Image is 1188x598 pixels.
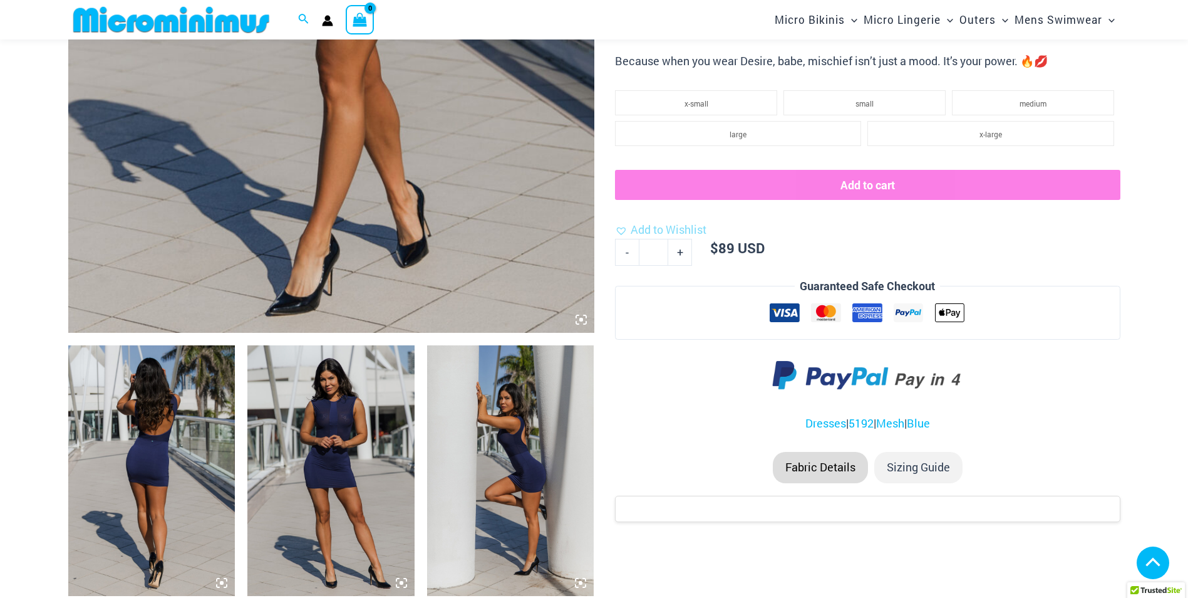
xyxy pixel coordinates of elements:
[795,277,940,296] legend: Guaranteed Safe Checkout
[956,4,1011,36] a: OutersMenu ToggleMenu Toggle
[855,98,874,108] span: small
[996,4,1008,36] span: Menu Toggle
[1020,98,1046,108] span: medium
[615,414,1120,433] p: | | |
[68,345,235,596] img: Desire Me Navy 5192 Dress
[874,452,963,483] li: Sizing Guide
[959,4,996,36] span: Outers
[615,221,706,239] a: Add to Wishlist
[876,416,904,431] a: Mesh
[615,90,777,115] li: x-small
[615,170,1120,200] button: Add to cart
[322,15,333,26] a: Account icon link
[772,4,860,36] a: Micro BikinisMenu ToggleMenu Toggle
[427,345,594,596] img: Desire Me Navy 5192 Dress
[849,416,874,431] a: 5192
[907,416,930,431] a: Blue
[68,6,274,34] img: MM SHOP LOGO FLAT
[941,4,953,36] span: Menu Toggle
[684,98,708,108] span: x-small
[346,5,374,34] a: View Shopping Cart, empty
[710,239,718,257] span: $
[845,4,857,36] span: Menu Toggle
[631,222,706,237] span: Add to Wishlist
[1102,4,1115,36] span: Menu Toggle
[615,121,861,146] li: large
[860,4,956,36] a: Micro LingerieMenu ToggleMenu Toggle
[298,12,309,28] a: Search icon link
[1015,4,1102,36] span: Mens Swimwear
[979,129,1002,139] span: x-large
[730,129,746,139] span: large
[867,121,1113,146] li: x-large
[247,345,415,596] img: Desire Me Navy 5192 Dress
[775,4,845,36] span: Micro Bikinis
[805,416,846,431] a: Dresses
[710,239,765,257] bdi: 89 USD
[770,2,1120,38] nav: Site Navigation
[615,239,639,265] a: -
[668,239,692,265] a: +
[639,239,668,265] input: Product quantity
[783,90,946,115] li: small
[864,4,941,36] span: Micro Lingerie
[952,90,1114,115] li: medium
[773,452,868,483] li: Fabric Details
[1011,4,1118,36] a: Mens SwimwearMenu ToggleMenu Toggle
